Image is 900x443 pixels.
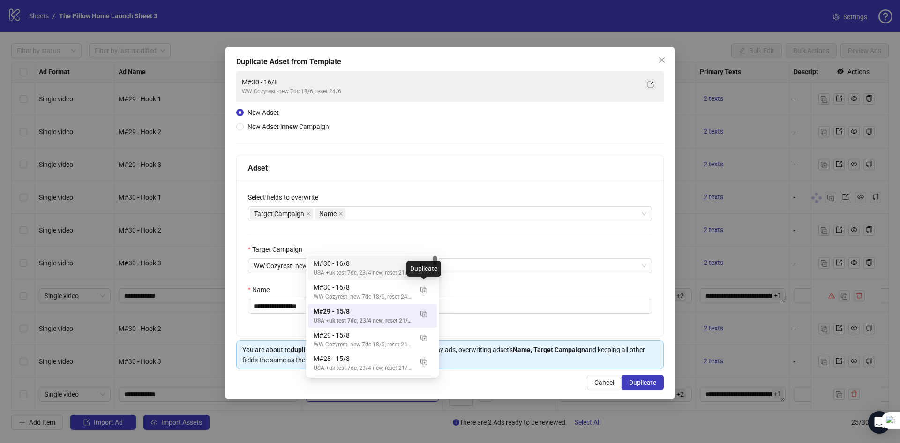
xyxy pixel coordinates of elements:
span: WW Cozyrest -new 7dc 18/6, reset 24/6 [254,259,646,273]
div: USA +uk test 7dc, 23/4 new, reset 21/5, on trfs, 2/7 [314,364,412,373]
div: M#30 - 16/8 [314,282,412,293]
strong: new [285,123,298,130]
span: Name [315,208,345,219]
div: Duplicate Adset from Template [236,56,664,68]
div: Open Intercom Messenger [868,411,891,434]
span: New Adset [247,109,279,116]
span: Cancel [594,379,614,386]
span: close [658,56,666,64]
div: USA +uk test 7dc, 23/4 new, reset 21/5, on trfs, 2/7 [314,316,412,325]
span: close [306,211,311,216]
label: Target Campaign [248,244,308,255]
button: Duplicate [416,330,431,345]
button: Duplicate [416,306,431,321]
div: WW Cozyrest -new 7dc 18/6, reset 24/6 [242,87,639,96]
span: close [338,211,343,216]
button: Cancel [587,375,622,390]
div: M#29 - 15/8 [308,328,437,352]
label: Select fields to overwrite [248,192,324,203]
div: Duplicate [406,261,441,277]
span: Duplicate [629,379,656,386]
img: Duplicate [420,359,427,365]
img: Duplicate [420,335,427,341]
img: Duplicate [420,287,427,293]
strong: duplicate and publish [291,346,355,353]
div: Adset [248,162,652,174]
span: Target Campaign [250,208,313,219]
div: WW Cozyrest -new 7dc 18/6, reset 24/6 [314,293,412,301]
div: M#30 - 16/8 [308,280,437,304]
div: USA +uk test 7dc, 23/4 new, reset 21/5, on trfs, 2/7 [314,269,412,278]
button: Duplicate [416,258,431,273]
div: M#30 - 16/8 [314,258,412,269]
button: Duplicate [622,375,664,390]
div: M#30 - 16/8 [242,77,639,87]
div: M#29 - 15/8 [314,306,412,316]
img: Duplicate [420,311,427,317]
div: M#28 - 15/8 [308,351,437,375]
div: WW Cozyrest -new 7dc 18/6, reset 24/6 [314,340,412,349]
span: export [647,81,654,88]
div: M#28 - 15/8 [308,375,437,399]
strong: Name, Target Campaign [513,346,585,353]
button: Duplicate [416,353,431,368]
input: Name [248,299,652,314]
div: M#28 - 15/8 [314,353,412,364]
span: New Adset in Campaign [247,123,329,130]
div: M#29 - 15/8 [314,330,412,340]
div: You are about to the selected adset without any ads, overwriting adset's and keeping all other fi... [242,345,658,365]
label: Name [248,285,276,295]
button: Close [654,53,669,68]
button: Duplicate [416,282,431,297]
span: Name [319,209,337,219]
div: M#29 - 15/8 [308,304,437,328]
span: Target Campaign [254,209,304,219]
div: M#30 - 16/8 [308,256,437,280]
